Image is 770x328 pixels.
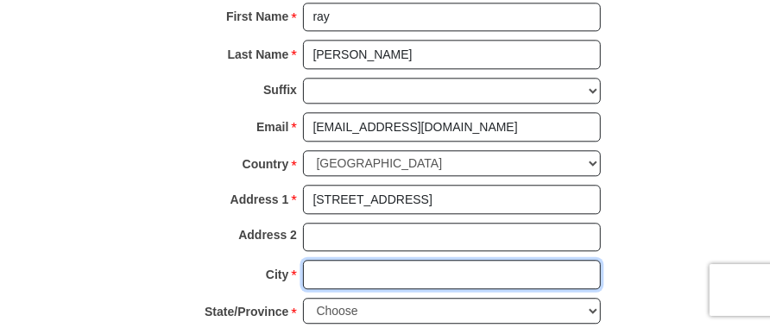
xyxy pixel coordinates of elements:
strong: Suffix [263,78,297,102]
strong: Country [243,152,289,176]
strong: State/Province [205,300,288,324]
strong: Address 2 [238,223,297,247]
strong: Address 1 [230,187,289,211]
strong: First Name [226,4,288,28]
strong: Email [256,115,288,139]
strong: City [266,262,288,287]
strong: Last Name [228,42,289,66]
